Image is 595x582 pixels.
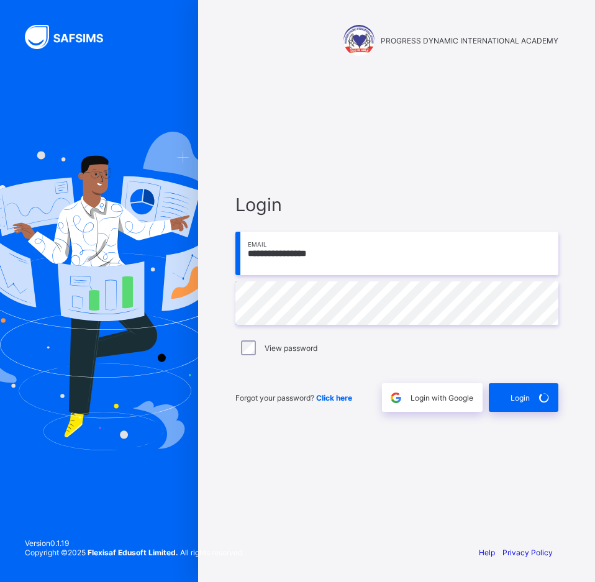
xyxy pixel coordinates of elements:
[88,548,178,557] strong: Flexisaf Edusoft Limited.
[25,539,244,548] span: Version 0.1.19
[316,393,352,402] a: Click here
[411,393,473,402] span: Login with Google
[381,36,558,45] span: PROGRESS DYNAMIC INTERNATIONAL ACADEMY
[235,393,352,402] span: Forgot your password?
[511,393,530,402] span: Login
[502,548,553,557] a: Privacy Policy
[235,194,558,216] span: Login
[479,548,495,557] a: Help
[25,548,244,557] span: Copyright © 2025 All rights reserved.
[389,391,403,405] img: google.396cfc9801f0270233282035f929180a.svg
[265,343,317,353] label: View password
[25,25,118,49] img: SAFSIMS Logo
